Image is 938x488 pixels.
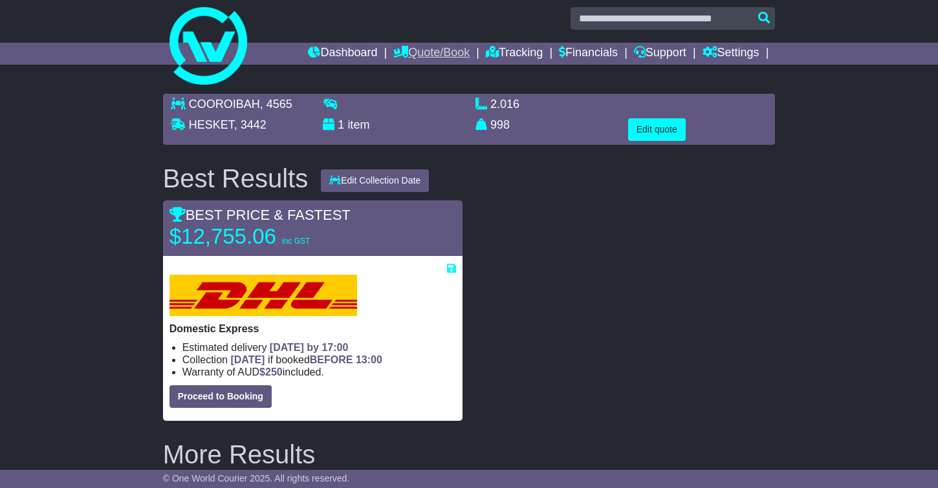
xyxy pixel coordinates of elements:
button: Proceed to Booking [169,385,272,408]
span: BEFORE [310,354,353,365]
span: item [347,118,369,131]
span: 2.016 [490,98,519,111]
span: BEST PRICE & FASTEST [169,207,351,223]
a: Financials [559,43,618,65]
span: COOROIBAH [189,98,260,111]
span: [DATE] by 17:00 [270,342,349,353]
span: 998 [490,118,510,131]
li: Warranty of AUD included. [182,366,456,378]
span: $ [259,366,283,377]
a: Support [634,43,686,65]
img: DHL: Domestic Express [169,275,357,316]
button: Edit quote [628,118,686,141]
span: , 4565 [260,98,292,111]
li: Collection [182,354,456,366]
span: [DATE] [230,354,265,365]
span: HESKET [189,118,234,131]
span: © One World Courier 2025. All rights reserved. [163,473,350,483]
p: Domestic Express [169,323,456,335]
span: 1 [338,118,344,131]
span: 250 [265,366,283,377]
a: Quote/Book [393,43,470,65]
span: if booked [230,354,382,365]
h2: More Results [163,440,776,469]
div: Best Results [157,164,315,193]
a: Tracking [486,43,543,65]
span: , 3442 [234,118,267,131]
p: $12,755.06 [169,224,331,249]
span: 13:00 [356,354,382,365]
li: Estimated delivery [182,341,456,354]
span: inc GST [282,237,310,246]
a: Dashboard [308,43,377,65]
a: Settings [703,43,759,65]
button: Edit Collection Date [321,169,429,192]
